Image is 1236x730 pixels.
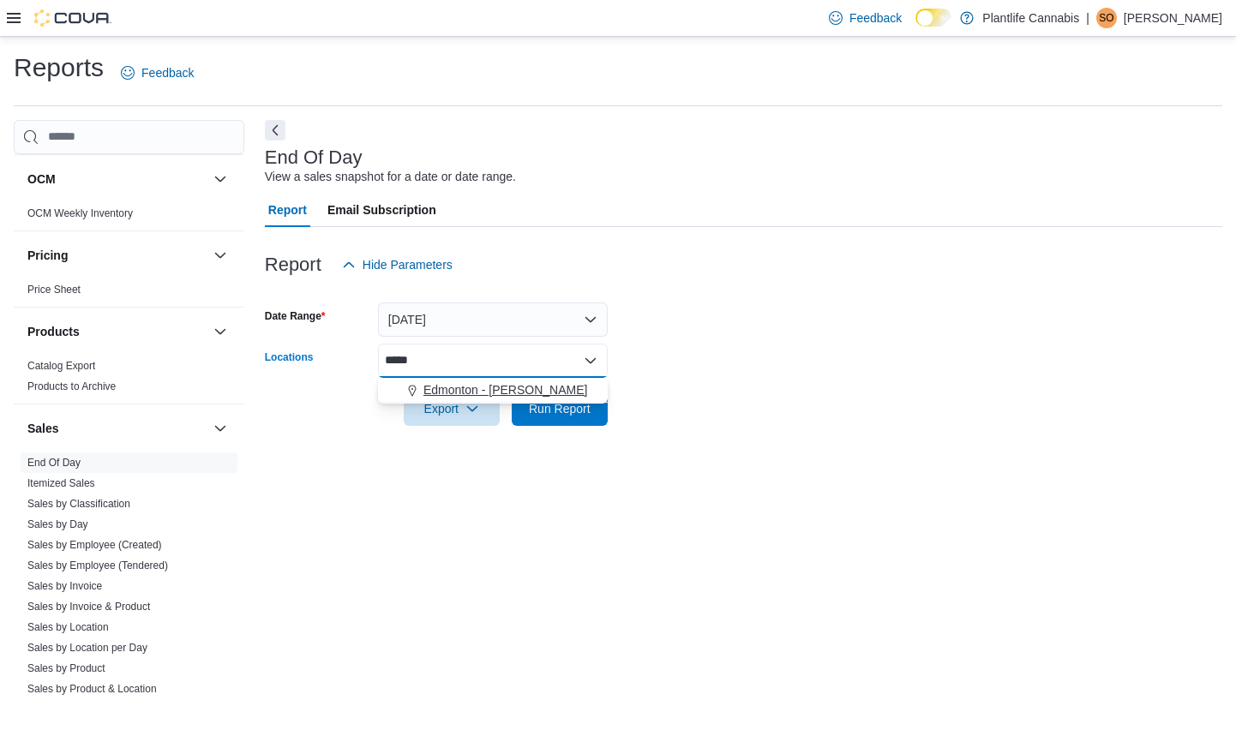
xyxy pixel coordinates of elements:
[27,207,133,219] a: OCM Weekly Inventory
[268,193,307,227] span: Report
[27,247,207,264] button: Pricing
[27,497,130,511] span: Sales by Classification
[27,476,95,490] span: Itemized Sales
[27,538,162,552] span: Sales by Employee (Created)
[27,601,150,613] a: Sales by Invoice & Product
[378,302,608,337] button: [DATE]
[915,9,951,27] input: Dark Mode
[414,392,489,426] span: Export
[27,620,109,634] span: Sales by Location
[27,682,157,696] span: Sales by Product & Location
[27,600,150,613] span: Sales by Invoice & Product
[27,420,207,437] button: Sales
[363,256,453,273] span: Hide Parameters
[378,378,608,403] div: Choose from the following options
[822,1,909,35] a: Feedback
[210,321,231,342] button: Products
[27,642,147,654] a: Sales by Location per Day
[27,518,88,530] a: Sales by Day
[404,392,500,426] button: Export
[265,120,285,141] button: Next
[1124,8,1222,28] p: [PERSON_NAME]
[14,51,104,85] h1: Reports
[27,247,68,264] h3: Pricing
[27,171,56,188] h3: OCM
[27,683,157,695] a: Sales by Product & Location
[27,641,147,655] span: Sales by Location per Day
[210,418,231,439] button: Sales
[512,392,608,426] button: Run Report
[27,661,105,675] span: Sales by Product
[378,378,608,403] button: Edmonton - [PERSON_NAME]
[27,171,207,188] button: OCM
[265,350,314,364] label: Locations
[265,309,326,323] label: Date Range
[27,498,130,510] a: Sales by Classification
[265,254,321,275] h3: Report
[27,420,59,437] h3: Sales
[265,168,516,186] div: View a sales snapshot for a date or date range.
[210,169,231,189] button: OCM
[27,559,168,572] span: Sales by Employee (Tendered)
[27,323,80,340] h3: Products
[14,356,244,404] div: Products
[27,559,168,571] a: Sales by Employee (Tendered)
[27,580,102,592] a: Sales by Invoice
[27,380,116,393] span: Products to Archive
[265,147,363,168] h3: End Of Day
[34,9,111,27] img: Cova
[423,381,587,398] span: Edmonton - [PERSON_NAME]
[1086,8,1089,28] p: |
[1099,8,1113,28] span: SO
[1096,8,1117,28] div: Shaylene Orbeck
[14,279,244,307] div: Pricing
[14,203,244,230] div: OCM
[27,456,81,470] span: End Of Day
[849,9,902,27] span: Feedback
[27,323,207,340] button: Products
[27,579,102,593] span: Sales by Invoice
[27,662,105,674] a: Sales by Product
[982,8,1079,28] p: Plantlife Cannabis
[210,245,231,266] button: Pricing
[27,477,95,489] a: Itemized Sales
[529,400,591,417] span: Run Report
[27,539,162,551] a: Sales by Employee (Created)
[327,193,436,227] span: Email Subscription
[27,457,81,469] a: End Of Day
[27,621,109,633] a: Sales by Location
[27,284,81,296] a: Price Sheet
[27,360,95,372] a: Catalog Export
[335,248,459,282] button: Hide Parameters
[141,64,194,81] span: Feedback
[27,283,81,296] span: Price Sheet
[114,56,201,90] a: Feedback
[584,354,597,368] button: Close list of options
[27,518,88,531] span: Sales by Day
[27,359,95,373] span: Catalog Export
[27,380,116,392] a: Products to Archive
[27,206,133,220] span: OCM Weekly Inventory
